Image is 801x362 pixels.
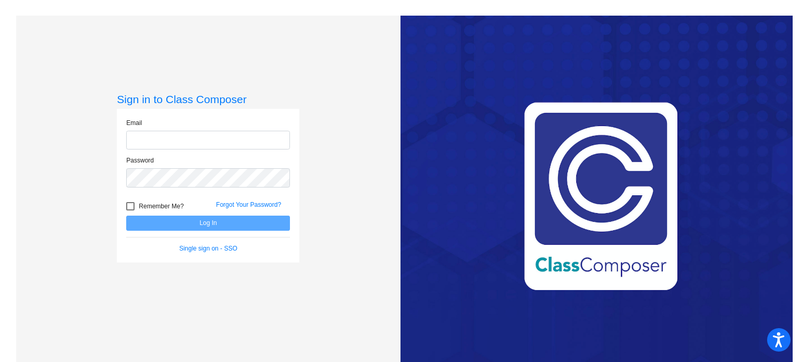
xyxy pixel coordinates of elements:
[126,216,290,231] button: Log In
[117,93,299,106] h3: Sign in to Class Composer
[139,200,184,213] span: Remember Me?
[126,156,154,165] label: Password
[216,201,281,208] a: Forgot Your Password?
[179,245,237,252] a: Single sign on - SSO
[126,118,142,128] label: Email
